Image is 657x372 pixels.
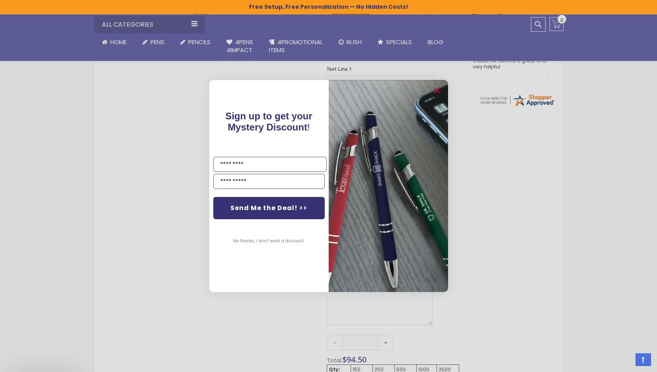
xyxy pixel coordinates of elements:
button: No thanks, I don't want a discount. [229,231,308,251]
img: pop-up-image [329,80,448,292]
button: Close dialog [431,84,443,97]
button: Send Me the Deal! >> [213,197,325,219]
span: ! [225,111,312,132]
span: Sign up to get your Mystery Discount [225,111,312,132]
